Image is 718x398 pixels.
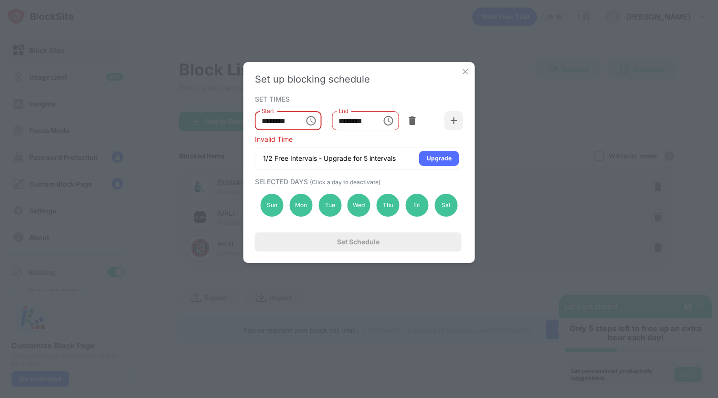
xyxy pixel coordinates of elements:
div: Upgrade [427,154,452,163]
div: Set up blocking schedule [255,73,464,85]
div: Tue [318,194,341,217]
div: Thu [377,194,400,217]
label: End [338,107,348,115]
div: - [325,115,328,126]
img: x-button.svg [461,67,470,76]
div: Sat [434,194,457,217]
span: (Click a day to deactivate) [310,178,380,186]
button: Choose time [301,111,320,130]
div: 1/2 Free Intervals - Upgrade for 5 intervals [263,154,396,163]
div: SET TIMES [255,95,461,103]
div: Wed [348,194,370,217]
div: Invalid Time [255,135,464,143]
div: Sun [261,194,284,217]
div: Mon [289,194,312,217]
div: Fri [406,194,429,217]
button: Choose time, selected time is 5:00 PM [379,111,398,130]
div: Set Schedule [337,238,380,246]
div: SELECTED DAYS [255,178,461,186]
label: Start [262,107,274,115]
